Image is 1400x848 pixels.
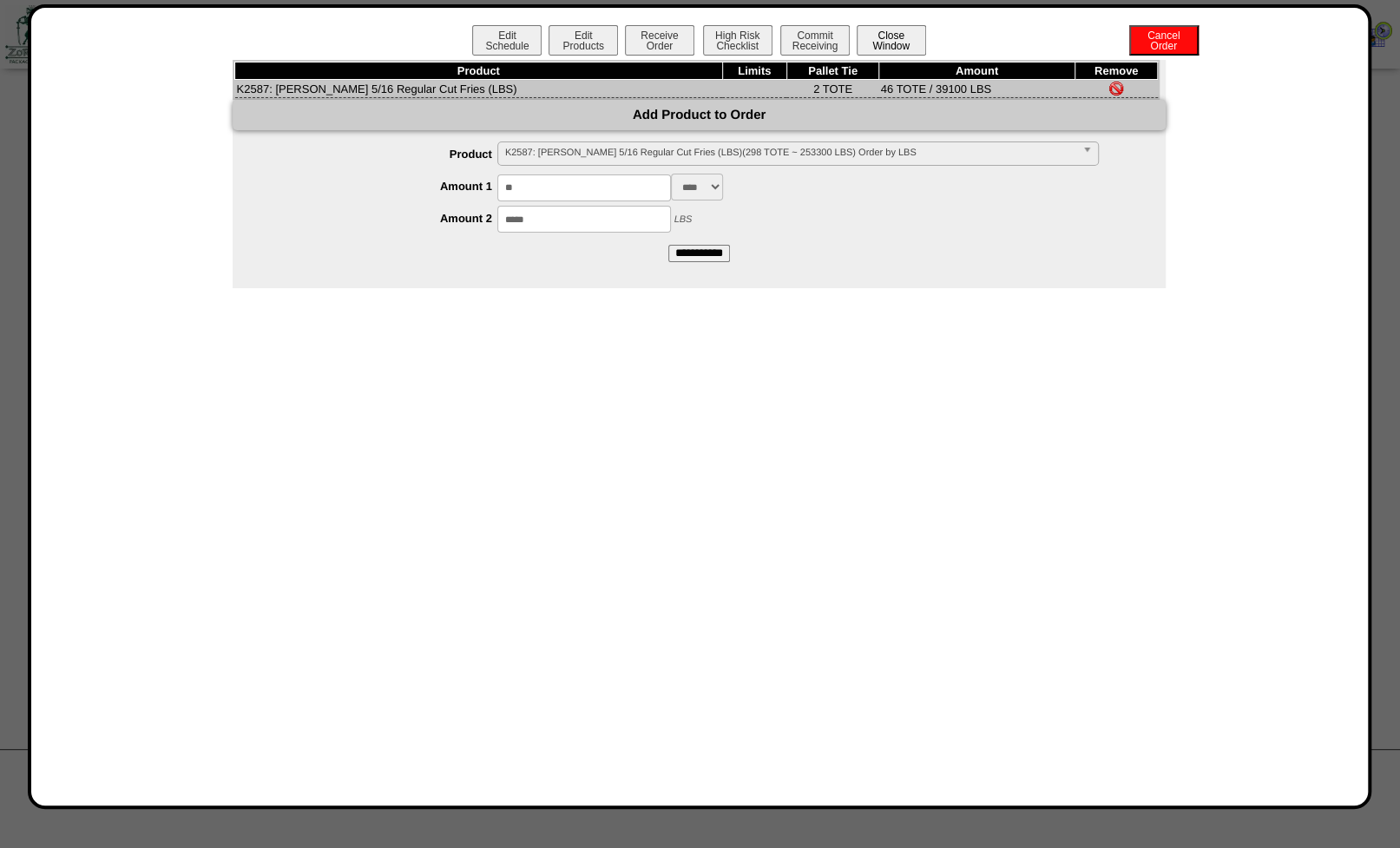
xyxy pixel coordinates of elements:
[233,100,1166,130] div: Add Product to Order
[505,142,1075,163] span: K2587: [PERSON_NAME] 5/16 Regular Cut Fries (LBS)(298 TOTE ~ 253300 LBS) Order by LBS
[549,25,618,56] button: EditProducts
[267,148,497,161] label: Product
[267,212,497,225] label: Amount 2
[703,25,772,56] button: High RiskChecklist
[780,25,850,56] button: CommitReceiving
[1109,82,1123,95] img: Remove Item
[786,62,878,80] th: Pallet Tie
[1129,25,1199,56] button: CancelOrder
[235,80,723,98] td: K2587: [PERSON_NAME] 5/16 Regular Cut Fries (LBS)
[235,62,723,80] th: Product
[674,214,692,225] span: LBS
[879,62,1075,80] th: Amount
[701,40,777,52] a: High RiskChecklist
[855,39,928,52] a: CloseWindow
[813,82,852,95] span: 2 TOTE
[1075,62,1157,80] th: Remove
[472,25,542,56] button: EditSchedule
[625,25,694,56] button: ReceiveOrder
[857,25,926,56] button: CloseWindow
[881,82,991,95] span: 46 TOTE / 39100 LBS
[722,62,786,80] th: Limits
[267,180,497,193] label: Amount 1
